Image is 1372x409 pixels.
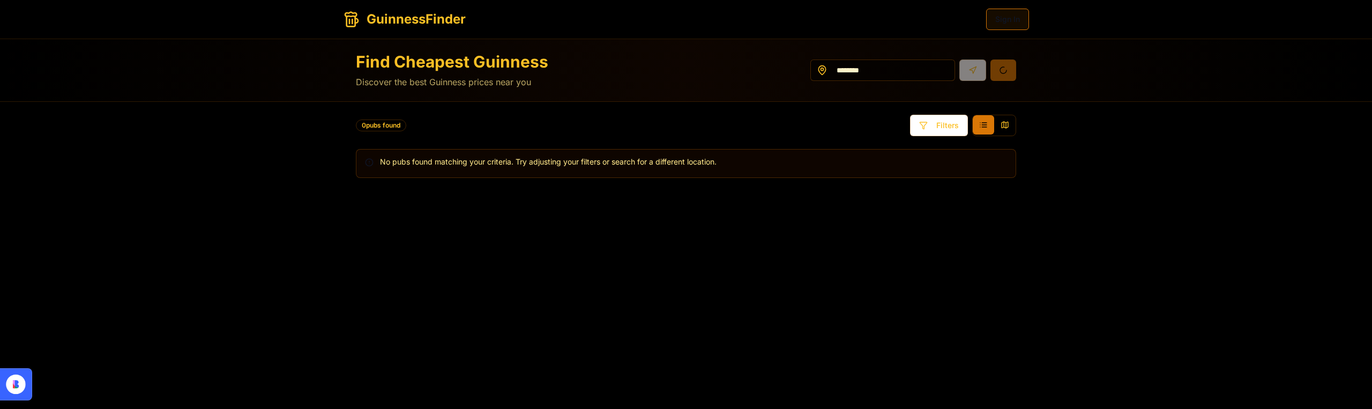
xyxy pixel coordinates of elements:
button: Sign In [986,9,1029,30]
h1: Find Cheapest Guinness [356,52,797,71]
button: Filters [910,115,968,136]
div: 0 pubs found [356,120,406,131]
p: Discover the best Guinness prices near you [356,76,797,88]
h1: GuinnessFinder [367,11,466,28]
div: No pubs found matching your criteria. Try adjusting your filters or search for a different location. [365,157,1007,167]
